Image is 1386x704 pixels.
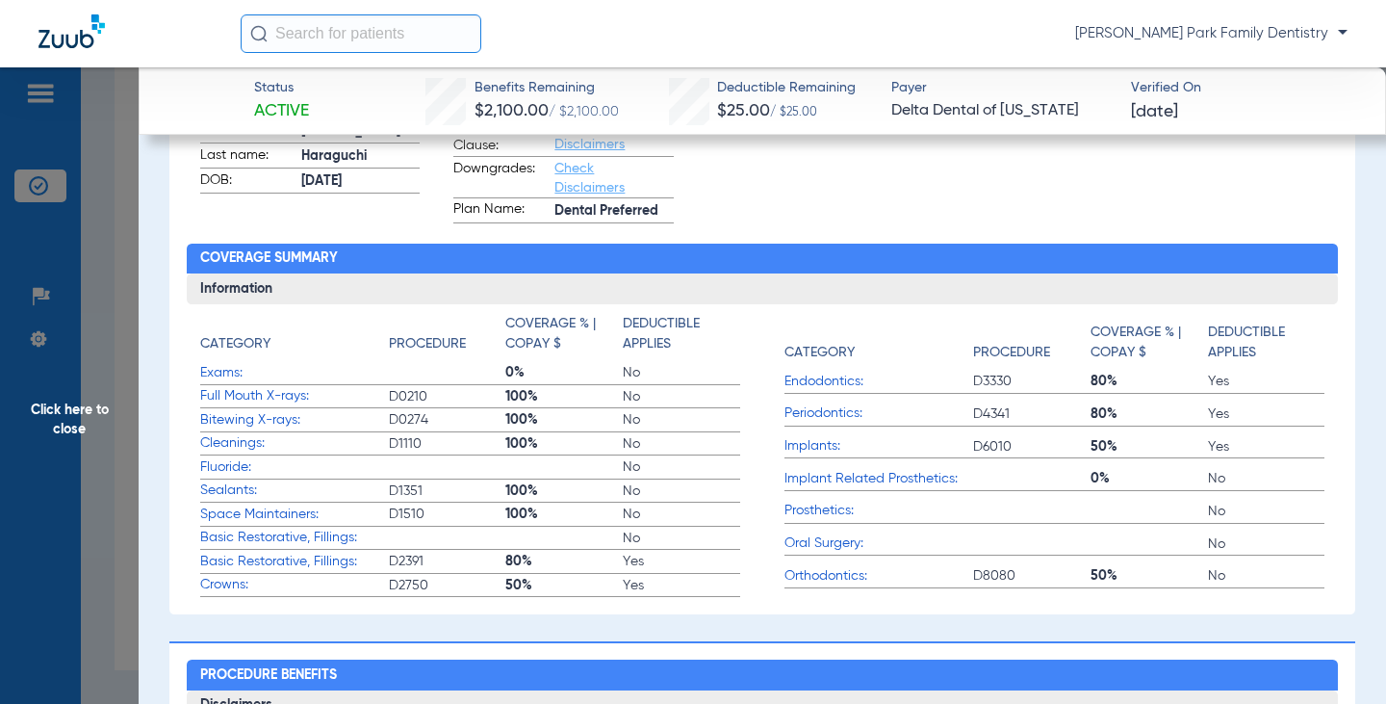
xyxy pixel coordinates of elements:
[623,434,740,454] span: No
[623,529,740,548] span: No
[973,404,1091,424] span: D4341
[891,99,1115,123] span: Delta Dental of [US_STATE]
[505,387,623,406] span: 100%
[505,482,623,501] span: 100%
[1208,323,1315,363] h4: Deductible Applies
[784,436,973,456] span: Implants:
[200,314,389,361] app-breakdown-title: Category
[389,410,506,430] span: D0274
[623,552,740,571] span: Yes
[549,105,619,118] span: / $2,100.00
[1208,502,1325,521] span: No
[717,102,770,119] span: $25.00
[1208,404,1325,424] span: Yes
[200,552,389,572] span: Basic Restorative, Fillings:
[1091,566,1208,586] span: 50%
[200,528,389,548] span: Basic Restorative, Fillings:
[1208,469,1325,488] span: No
[1131,78,1354,98] span: Verified On
[784,566,973,587] span: Orthodontics:
[973,372,1091,391] span: D3330
[1075,24,1347,43] span: [PERSON_NAME] Park Family Dentistry
[301,146,420,167] span: Haraguchi
[784,343,855,363] h4: Category
[770,107,817,118] span: / $25.00
[1091,437,1208,456] span: 50%
[1091,314,1208,370] app-breakdown-title: Coverage % | Copay $
[200,334,270,354] h4: Category
[389,314,506,361] app-breakdown-title: Procedure
[784,469,973,489] span: Implant Related Prosthetics:
[1091,323,1197,363] h4: Coverage % | Copay $
[200,363,389,383] span: Exams:
[623,482,740,501] span: No
[623,457,740,477] span: No
[200,575,389,595] span: Crowns:
[200,481,389,501] span: Sealants:
[973,314,1091,370] app-breakdown-title: Procedure
[1091,404,1208,424] span: 80%
[623,314,730,354] h4: Deductible Applies
[554,201,673,222] span: Dental Preferred
[623,576,740,595] span: Yes
[505,314,623,361] app-breakdown-title: Coverage % | Copay $
[505,363,623,382] span: 0%
[187,274,1338,304] h3: Information
[389,505,506,524] span: D1510
[1208,535,1325,554] span: No
[389,552,506,571] span: D2391
[505,410,623,430] span: 100%
[389,387,506,406] span: D0210
[784,404,973,424] span: Periodontics:
[389,576,506,595] span: D2750
[200,457,389,478] span: Fluoride:
[389,334,466,354] h4: Procedure
[200,145,295,169] span: Last name:
[505,552,623,571] span: 80%
[891,78,1115,98] span: Payer
[475,102,549,119] span: $2,100.00
[1208,437,1325,456] span: Yes
[1208,314,1325,370] app-breakdown-title: Deductible Applies
[784,501,973,521] span: Prosthetics:
[784,314,973,370] app-breakdown-title: Category
[200,170,295,194] span: DOB:
[453,159,548,197] span: Downgrades:
[1131,100,1178,124] span: [DATE]
[200,386,389,406] span: Full Mouth X-rays:
[717,78,856,98] span: Deductible Remaining
[200,433,389,454] span: Cleanings:
[623,410,740,430] span: No
[187,660,1338,691] h2: Procedure Benefits
[505,505,623,524] span: 100%
[973,343,1050,363] h4: Procedure
[505,314,612,354] h4: Coverage % | Copay $
[254,78,309,98] span: Status
[1208,566,1325,586] span: No
[301,171,420,192] span: [DATE]
[505,576,623,595] span: 50%
[554,162,625,195] a: Check Disclaimers
[1091,469,1208,488] span: 0%
[973,566,1091,586] span: D8080
[389,434,506,454] span: D1110
[973,437,1091,456] span: D6010
[241,14,481,53] input: Search for patients
[187,244,1338,274] h2: Coverage Summary
[784,372,973,392] span: Endodontics:
[38,14,105,48] img: Zuub Logo
[200,410,389,430] span: Bitewing X-rays:
[623,505,740,524] span: No
[623,314,740,361] app-breakdown-title: Deductible Applies
[250,25,268,42] img: Search Icon
[505,434,623,454] span: 100%
[623,387,740,406] span: No
[254,99,309,123] span: Active
[1208,372,1325,391] span: Yes
[1091,372,1208,391] span: 80%
[475,78,619,98] span: Benefits Remaining
[453,116,548,156] span: Missing Tooth Clause:
[453,199,548,222] span: Plan Name:
[554,118,625,151] a: Check Disclaimers
[784,534,973,554] span: Oral Surgery:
